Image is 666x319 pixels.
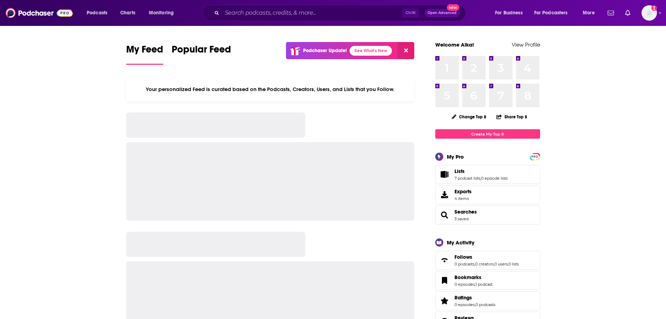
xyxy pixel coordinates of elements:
span: Ratings [435,291,540,310]
a: Searches [454,209,477,215]
input: Search podcasts, credits, & more... [222,7,402,19]
a: Popular Feed [172,43,231,65]
a: Lists [438,169,452,179]
span: Popular Feed [172,43,231,60]
span: Follows [435,251,540,270]
button: Share Top 8 [496,110,528,124]
a: 0 episodes [454,282,475,287]
a: 0 episode lists [481,176,508,181]
p: Podchaser Update! [303,48,347,54]
a: Ratings [438,296,452,306]
a: Bookmarks [454,274,493,280]
a: Follows [438,255,452,265]
a: 0 episodes [454,302,475,307]
a: View Profile [512,41,540,48]
a: Charts [116,7,139,19]
span: Monitoring [149,8,174,18]
div: My Pro [447,153,464,160]
span: Lists [454,168,465,174]
button: open menu [490,7,531,19]
span: Follows [454,254,472,260]
a: Create My Top 8 [435,129,540,139]
a: 0 lists [508,262,519,266]
a: Welcome Alka! [435,41,474,48]
a: Show notifications dropdown [622,7,633,19]
span: Exports [454,188,472,195]
span: Lists [435,165,540,184]
a: PRO [531,154,539,159]
a: See What's New [350,46,392,56]
span: , [508,262,508,266]
a: My Feed [126,43,163,65]
span: , [494,262,494,266]
span: Open Advanced [428,11,457,15]
button: open menu [578,7,603,19]
a: Bookmarks [438,276,452,285]
a: 3 saved [454,216,468,221]
a: Follows [454,254,519,260]
button: open menu [144,7,183,19]
button: open menu [82,7,116,19]
button: Change Top 8 [447,112,491,121]
span: Ratings [454,294,472,301]
img: User Profile [642,5,657,21]
span: My Feed [126,43,163,60]
span: For Podcasters [534,8,568,18]
span: 4 items [454,196,472,201]
span: , [475,282,475,287]
a: 0 podcasts [475,302,495,307]
span: Logged in as AlkaNara [642,5,657,21]
span: Bookmarks [454,274,481,280]
a: Ratings [454,294,495,301]
div: Your personalized Feed is curated based on the Podcasts, Creators, Users, and Lists that you Follow. [126,77,415,101]
button: open menu [530,7,578,19]
svg: Add a profile image [651,5,657,11]
span: , [475,302,475,307]
span: Charts [120,8,135,18]
a: 1 podcast [475,282,493,287]
button: Show profile menu [642,5,657,21]
a: 7 podcast lists [454,176,480,181]
span: Searches [435,206,540,224]
span: Bookmarks [435,271,540,290]
span: Podcasts [87,8,107,18]
span: Exports [438,190,452,200]
div: Search podcasts, credits, & more... [209,5,472,21]
a: 0 creators [475,262,494,266]
a: Lists [454,168,508,174]
span: For Business [495,8,523,18]
a: Exports [435,185,540,204]
a: Searches [438,210,452,220]
button: Open AdvancedNew [424,9,460,17]
span: Ctrl K [402,8,419,18]
a: 0 podcasts [454,262,474,266]
span: More [583,8,595,18]
img: Podchaser - Follow, Share and Rate Podcasts [6,6,73,20]
span: New [447,4,459,11]
a: 0 users [494,262,508,266]
a: Show notifications dropdown [605,7,617,19]
div: My Activity [447,239,474,246]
